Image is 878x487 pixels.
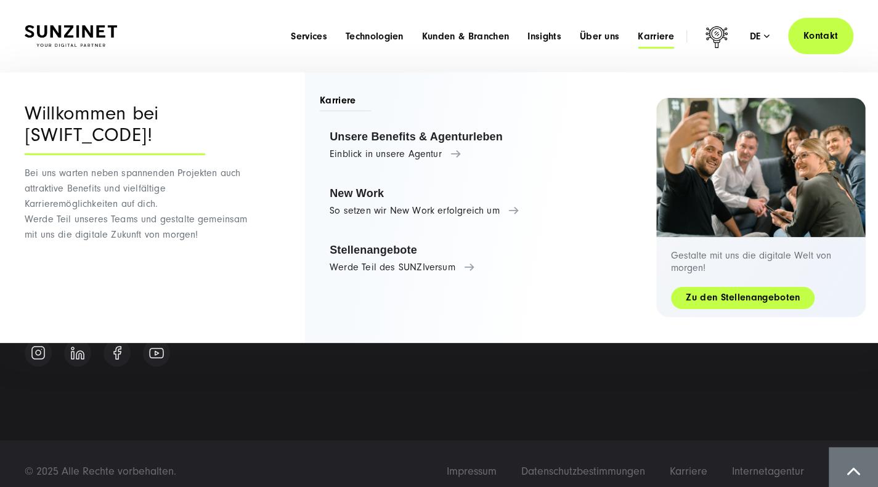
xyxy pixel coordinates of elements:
span: Impressum [447,465,497,478]
a: Über uns [580,30,620,42]
a: New Work So setzen wir New Work erfolgreich um [320,179,627,225]
a: Technologien [346,30,404,42]
span: Datenschutzbestimmungen [521,465,645,478]
img: Follow us on Instagram [31,345,46,360]
a: Zu den Stellenangeboten [671,291,815,305]
span: Internetagentur [732,465,804,478]
a: Unsere Benefits & Agenturleben Einblick in unsere Agentur [320,122,627,169]
span: Karriere [320,94,371,111]
span: Karriere [670,465,707,478]
img: SUNZINET Full Service Digital Agentur [25,25,117,47]
img: Follow us on Youtube [149,347,164,358]
img: Follow us on Linkedin [71,346,84,360]
img: Follow us on Facebook [113,345,121,360]
a: Kunden & Branchen [422,30,509,42]
img: Digitalagentur und Internetagentur SUNZINET: 2 Frauen 3 Männer, die ein Selfie machen bei [656,98,866,237]
span: © 2025 Alle Rechte vorbehalten. [25,465,176,478]
a: Karriere [638,30,674,42]
p: Gestalte mit uns die digitale Welt von morgen! [671,249,851,274]
a: Kontakt [788,18,853,54]
div: Willkommen bei [SWIFT_CODE]! [25,103,205,155]
a: Services [291,30,327,42]
a: Insights [527,30,561,42]
a: Stellenangebote Werde Teil des SUNZIversum [320,235,627,282]
div: de [750,30,770,42]
p: Bei uns warten neben spannenden Projekten auch attraktive Benefits und vielfältige Karrieremöglic... [25,166,256,243]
